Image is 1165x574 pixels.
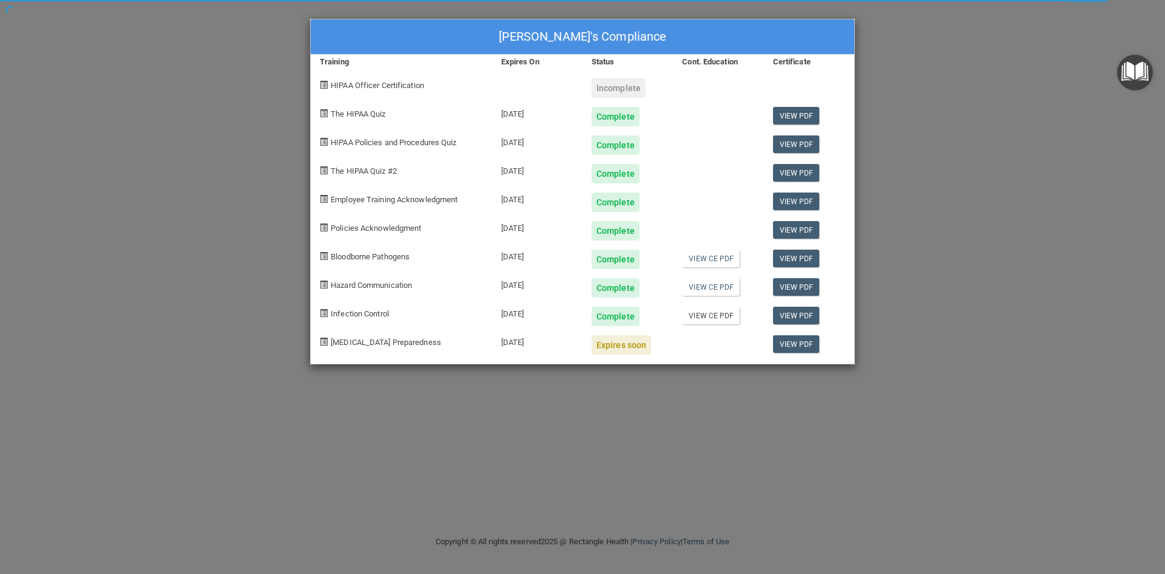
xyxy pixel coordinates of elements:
[492,326,582,355] div: [DATE]
[492,212,582,241] div: [DATE]
[764,55,854,69] div: Certificate
[492,155,582,183] div: [DATE]
[331,138,456,147] span: HIPAA Policies and Procedures Quiz
[592,164,640,183] div: Complete
[331,224,421,233] span: Policies Acknowledgment
[311,19,854,55] div: [PERSON_NAME]'s Compliance
[331,81,424,90] span: HIPAA Officer Certification
[592,135,640,155] div: Complete
[582,55,673,69] div: Status
[682,278,740,296] a: View CE PDF
[331,166,397,176] span: The HIPAA Quiz #2
[492,298,582,326] div: [DATE]
[331,252,410,261] span: Bloodborne Pathogens
[773,107,820,125] a: View PDF
[773,250,820,267] a: View PDF
[1117,55,1153,91] button: Open Resource Center
[682,250,740,267] a: View CE PDF
[773,307,820,324] a: View PDF
[592,278,640,298] div: Complete
[773,135,820,153] a: View PDF
[673,55,763,69] div: Cont. Education
[592,250,640,269] div: Complete
[592,307,640,326] div: Complete
[492,241,582,269] div: [DATE]
[331,309,389,318] span: Infection Control
[311,55,492,69] div: Training
[331,195,458,204] span: Employee Training Acknowledgment
[492,183,582,212] div: [DATE]
[592,78,646,98] div: Incomplete
[592,107,640,126] div: Complete
[592,221,640,241] div: Complete
[492,269,582,298] div: [DATE]
[592,335,651,355] div: Expires soon
[331,281,412,290] span: Hazard Communication
[331,109,385,118] span: The HIPAA Quiz
[773,335,820,353] a: View PDF
[773,278,820,296] a: View PDF
[592,193,640,212] div: Complete
[492,126,582,155] div: [DATE]
[773,164,820,182] a: View PDF
[492,55,582,69] div: Expires On
[492,98,582,126] div: [DATE]
[682,307,740,324] a: View CE PDF
[773,193,820,210] a: View PDF
[331,338,441,347] span: [MEDICAL_DATA] Preparedness
[773,221,820,239] a: View PDF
